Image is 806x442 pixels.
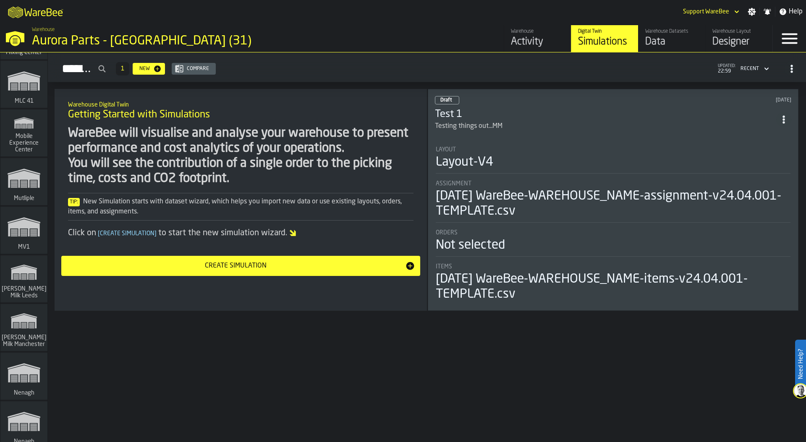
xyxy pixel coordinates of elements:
div: Designer [712,35,766,49]
section: card-SimulationDashboardCard-draft [435,138,791,304]
div: [DATE] WareBee-WAREHOUSE_NAME-items-v24.04.001-TEMPLATE.csv [436,272,790,302]
span: MLC 41 [13,98,35,104]
span: Help [789,7,803,17]
a: link-to-/wh/i/9ddcc54a-0a13-4fa4-8169-7a9b979f5f30/simulations [0,255,47,304]
span: ] [154,231,157,237]
div: DropdownMenuValue-4 [737,64,771,74]
div: Data [645,35,699,49]
span: Mobile Experience Center [4,133,44,153]
a: link-to-/wh/i/e08e5a4b-820e-4439-adf6-f8b6a16d4489/simulations [0,353,47,401]
div: stat-Layout [436,146,790,174]
button: button-New [133,63,165,75]
div: status-0 2 [435,96,459,104]
div: Updated: 08/08/2025, 04:32:43 Created: 08/08/2025, 01:23:48 [626,97,792,103]
span: Tip: [68,198,80,206]
span: Layout [436,146,456,153]
a: link-to-/wh/i/cb11a009-84d7-4d5a-887e-1404102f8323/simulations [0,109,47,158]
span: Assignment [436,180,471,187]
h2: Sub Title [68,100,413,108]
div: stat-Items [436,263,790,302]
div: Not selected [436,238,505,253]
div: stat-Orders [436,229,790,257]
a: link-to-/wh/i/aa2e4adb-2cd5-4688-aa4a-ec82bcf75d46/designer [705,25,772,52]
label: button-toggle-Notifications [760,8,775,16]
div: New Simulation starts with dataset wizard, which helps you import new data or use existing layout... [68,197,413,217]
div: ItemListCard-DashboardItemContainer [428,89,798,311]
span: MV1 [16,244,31,250]
div: DropdownMenuValue-Support WareBee [683,8,729,15]
span: Orders [436,229,458,236]
span: Items [436,263,452,270]
span: Draft [440,98,452,103]
div: ItemListCard- [55,89,427,311]
button: button-Compare [172,63,216,75]
label: Need Help? [796,341,805,387]
a: link-to-/wh/i/e55c1d30-1006-4ed3-8d4b-b6b40c6bcc5b/simulations [0,61,47,109]
div: Testing things out...MM [435,121,776,131]
span: Create Simulation [96,231,158,237]
div: Layout-V4 [436,155,493,170]
span: 22:59 [718,68,735,74]
div: Title [436,229,790,236]
div: Title [436,146,790,153]
a: link-to-/wh/i/aa2e4adb-2cd5-4688-aa4a-ec82bcf75d46/simulations [571,25,638,52]
label: button-toggle-Help [775,7,806,17]
h2: button-Simulations [48,52,806,82]
div: Compare [183,66,212,72]
div: Title [436,180,790,187]
div: stat-Assignment [436,180,790,223]
div: Click on to start the new simulation wizard. [68,227,413,239]
div: ButtonLoadMore-Load More-Prev-First-Last [113,62,133,75]
div: DropdownMenuValue-Support WareBee [680,7,741,17]
div: Activity [511,35,564,49]
span: Getting Started with Simulations [68,108,210,122]
div: Title [436,263,790,270]
a: link-to-/wh/i/aa2e4adb-2cd5-4688-aa4a-ec82bcf75d46/feed/ [504,25,571,52]
span: 1 [121,66,124,72]
div: Warehouse [511,29,564,34]
div: Digital Twin [578,29,631,34]
label: button-toggle-Menu [773,25,806,52]
a: link-to-/wh/i/b09612b5-e9f1-4a3a-b0a4-784729d61419/simulations [0,304,47,353]
div: Warehouse Layout [712,29,766,34]
h3: Test 1 [435,108,776,121]
div: Simulations [578,35,631,49]
span: Mutliple [12,195,36,202]
a: link-to-/wh/i/e4e377e7-74a0-4744-a8c9-6fcce97beda5/simulations [0,158,47,207]
div: Testing things out...MM [435,121,502,131]
a: link-to-/wh/i/3ccf57d1-1e0c-4a81-a3bb-c2011c5f0d50/simulations [0,207,47,255]
div: [DATE] WareBee-WAREHOUSE_NAME-assignment-v24.04.001-TEMPLATE.csv [436,189,790,219]
a: link-to-/wh/i/aa2e4adb-2cd5-4688-aa4a-ec82bcf75d46/data [638,25,705,52]
span: [ [98,231,100,237]
div: WareBee will visualise and analyse your warehouse to present performance and cost analytics of yo... [68,126,413,186]
div: title-Getting Started with Simulations [61,96,420,126]
div: Warehouse Datasets [645,29,699,34]
div: Aurora Parts - [GEOGRAPHIC_DATA] (31) [32,34,259,49]
div: New [136,66,153,72]
span: Nenagh [12,390,36,396]
span: updated: [718,64,735,68]
div: DropdownMenuValue-4 [741,66,759,72]
button: button-Create Simulation [61,256,420,276]
div: Create Simulation [66,261,405,271]
label: button-toggle-Settings [744,8,759,16]
span: Mixing Center [4,49,44,56]
span: Warehouse [32,27,55,33]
